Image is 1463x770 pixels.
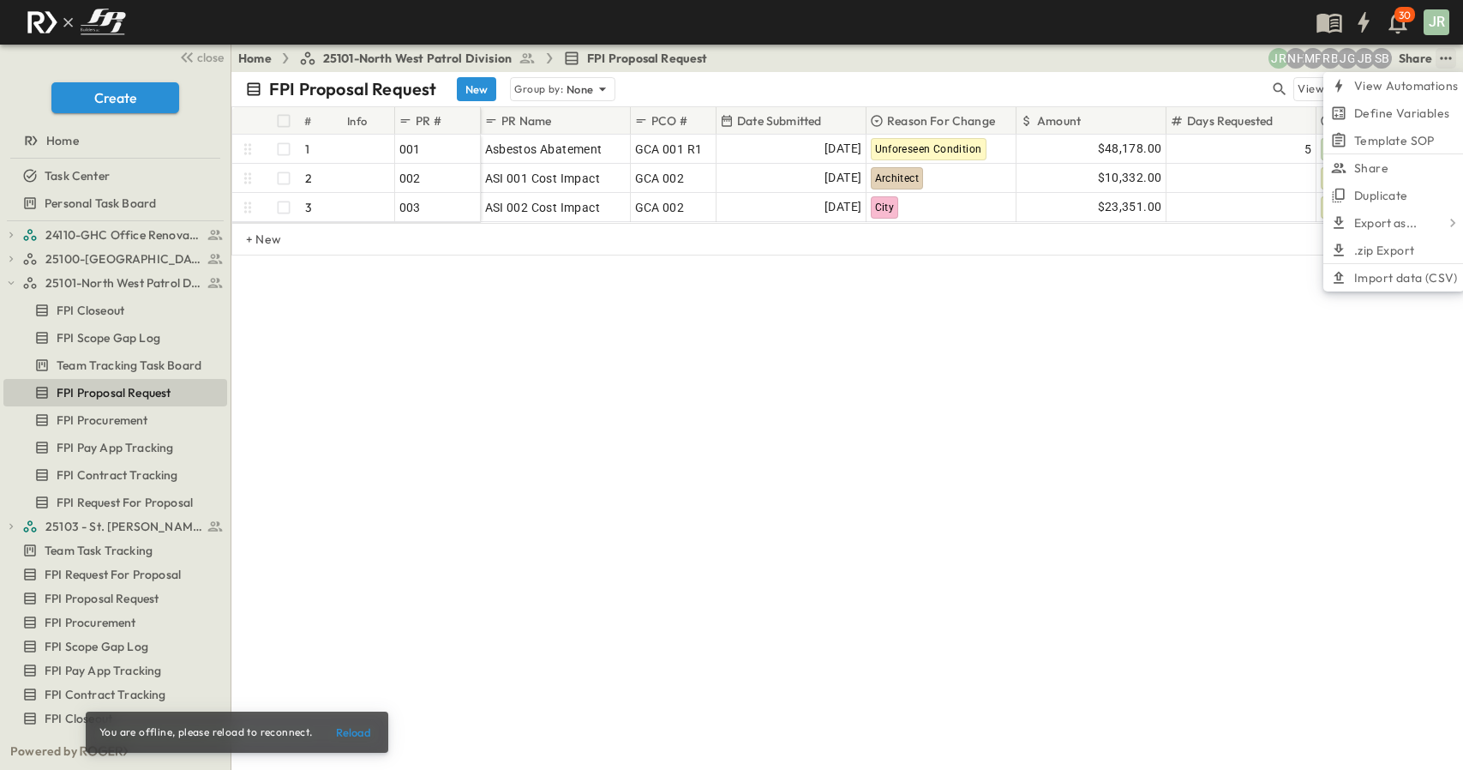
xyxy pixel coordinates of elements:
span: [DATE] [824,168,861,188]
div: FPI Request For Proposaltest [3,489,227,516]
img: c8d7d1ed905e502e8f77bf7063faec64e13b34fdb1f2bdd94b0e311fc34f8000.png [21,4,132,40]
span: Team Task Tracking [45,542,153,559]
span: FPI Contract Tracking [57,466,178,484]
span: ASI 001 Cost Impact [485,170,601,187]
span: GCA 002 [635,170,685,187]
span: View Automations [1354,77,1458,94]
p: Amount [1037,112,1081,129]
a: Team Tracking Task Board [3,353,224,377]
a: FPI Proposal Request [3,381,224,405]
span: FPI Scope Gap Log [45,638,148,655]
span: ASI 002 Cost Impact [485,199,601,216]
span: Import data (CSV) [1354,269,1458,286]
a: 25101-North West Patrol Division [299,50,536,67]
a: FPI Contract Tracking [3,683,224,707]
span: close [197,49,224,66]
p: Group by: [514,81,563,98]
span: Task Center [45,167,110,184]
span: Team Tracking Task Board [57,357,201,374]
button: test [1436,48,1456,69]
div: # [304,97,311,145]
button: Create [51,82,179,113]
span: FPI Procurement [57,412,148,429]
a: FPI Scope Gap Log [3,635,224,659]
span: $23,351.00 [1098,197,1162,217]
a: 24110-GHC Office Renovations [22,223,224,247]
p: Reason For Change [887,112,995,129]
div: # [301,107,344,135]
span: Asbestos Abatement [485,141,603,158]
span: [DATE] [824,139,861,159]
span: FPI Pay App Tracking [57,439,173,456]
div: FPI Pay App Trackingtest [3,434,227,461]
span: Home [46,132,79,149]
span: Personal Task Board [45,195,156,212]
p: FPI Proposal Request [269,77,436,101]
div: Info [344,107,395,135]
div: 25103 - St. [PERSON_NAME] Phase 2test [3,513,227,540]
span: Architect [875,172,920,184]
span: FPI Request For Proposal [57,494,193,511]
a: FPI Request For Proposal [3,490,224,514]
a: FPI Procurement [3,408,224,432]
div: FPI Request For Proposaltest [3,561,227,588]
span: Duplicate [1354,187,1408,204]
div: 25101-North West Patrol Divisiontest [3,269,227,297]
div: FPI Proposal Requesttest [3,585,227,612]
button: Reload [327,719,381,746]
nav: breadcrumbs [238,50,718,67]
span: FPI Procurement [45,614,136,631]
a: Home [238,50,272,67]
a: Home [3,129,224,153]
span: Share [1354,159,1388,177]
button: close [172,45,227,69]
div: Team Task Trackingtest [3,537,227,564]
span: [DATE] [824,197,861,217]
span: 24110-GHC Office Renovations [45,226,202,244]
p: PR # [416,112,441,129]
div: Regina Barnett (rbarnett@fpibuilders.com) [1320,48,1340,69]
div: Share [1399,50,1432,67]
p: None [567,81,594,98]
p: 3 [305,199,312,216]
span: FPI Scope Gap Log [57,329,160,346]
span: 25103 - St. [PERSON_NAME] Phase 2 [45,518,202,535]
a: Task Center [3,164,224,188]
span: FPI Closeout [57,302,124,319]
div: Team Tracking Task Boardtest [3,352,227,379]
span: 25101-North West Patrol Division [323,50,512,67]
span: City [875,202,895,214]
p: Date Submitted [737,112,821,129]
p: OPEN [447,140,477,153]
span: $48,178.00 [1098,139,1162,159]
label: Import data (CSV) [1330,266,1458,290]
a: Personal Task Board [3,191,224,215]
button: New [457,77,496,101]
div: FPI Contract Trackingtest [3,681,227,708]
div: Nila Hutcheson (nhutcheson@fpibuilders.com) [1286,48,1306,69]
span: FPI Proposal Request [45,590,159,607]
a: FPI Proposal Request [563,50,707,67]
p: OPEN [447,198,477,212]
p: View: [1298,80,1328,99]
a: FPI Pay App Tracking [3,436,224,460]
span: .zip Export [1354,242,1414,259]
div: You are offline, please reload to reconnect. [99,717,313,748]
span: GCA 001 R1 [635,141,703,158]
span: 25101-North West Patrol Division [45,274,202,292]
span: 25100-Vanguard Prep School [45,250,202,268]
p: + New [246,231,256,248]
div: FPI Scope Gap Logtest [3,633,227,660]
button: JR [1422,8,1451,37]
div: Sterling Barnett (sterling@fpibuilders.com) [1371,48,1392,69]
div: FPI Proposal Requesttest [3,379,227,406]
a: FPI Pay App Tracking [3,659,224,683]
div: FPI Closeouttest [3,297,227,324]
p: 2 [305,170,312,187]
div: Info [347,97,368,145]
a: FPI Request For Proposal [3,562,224,587]
p: PR Name [501,112,551,129]
a: FPI Scope Gap Log [3,326,224,350]
span: Template SOP [1354,132,1435,149]
span: FPI Pay App Tracking [45,662,161,679]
